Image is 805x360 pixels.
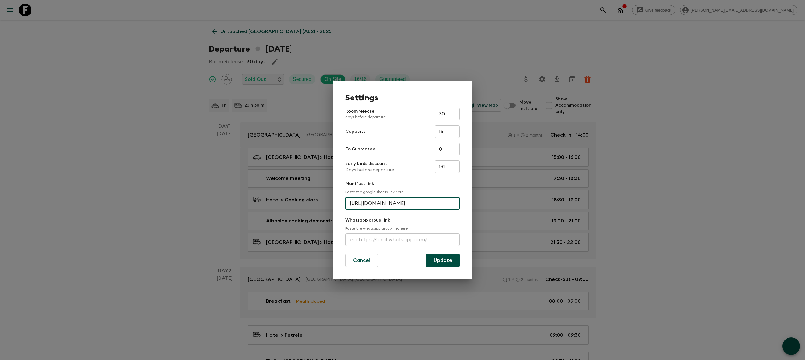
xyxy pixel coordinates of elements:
[345,128,366,135] p: Capacity
[345,160,395,167] p: Early birds discount
[435,160,460,173] input: e.g. 180
[345,189,460,194] p: Paste the google sheets link here
[345,115,386,120] p: days before departure
[345,167,395,173] p: Days before departure.
[426,254,460,267] button: Update
[345,181,460,187] p: Manifest link
[435,125,460,138] input: e.g. 14
[345,146,375,152] p: To Guarantee
[345,226,460,231] p: Paste the whatsapp group link here
[345,233,460,246] input: e.g. https://chat.whatsapp.com/...
[345,197,460,210] input: e.g. https://docs.google.com/spreadsheets/d/1P7Zz9v8J0vXy1Q/edit#gid=0
[435,108,460,120] input: e.g. 30
[345,93,460,103] h1: Settings
[345,108,386,120] p: Room release
[345,254,378,267] button: Cancel
[345,217,460,223] p: Whatsapp group link
[435,143,460,155] input: e.g. 4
